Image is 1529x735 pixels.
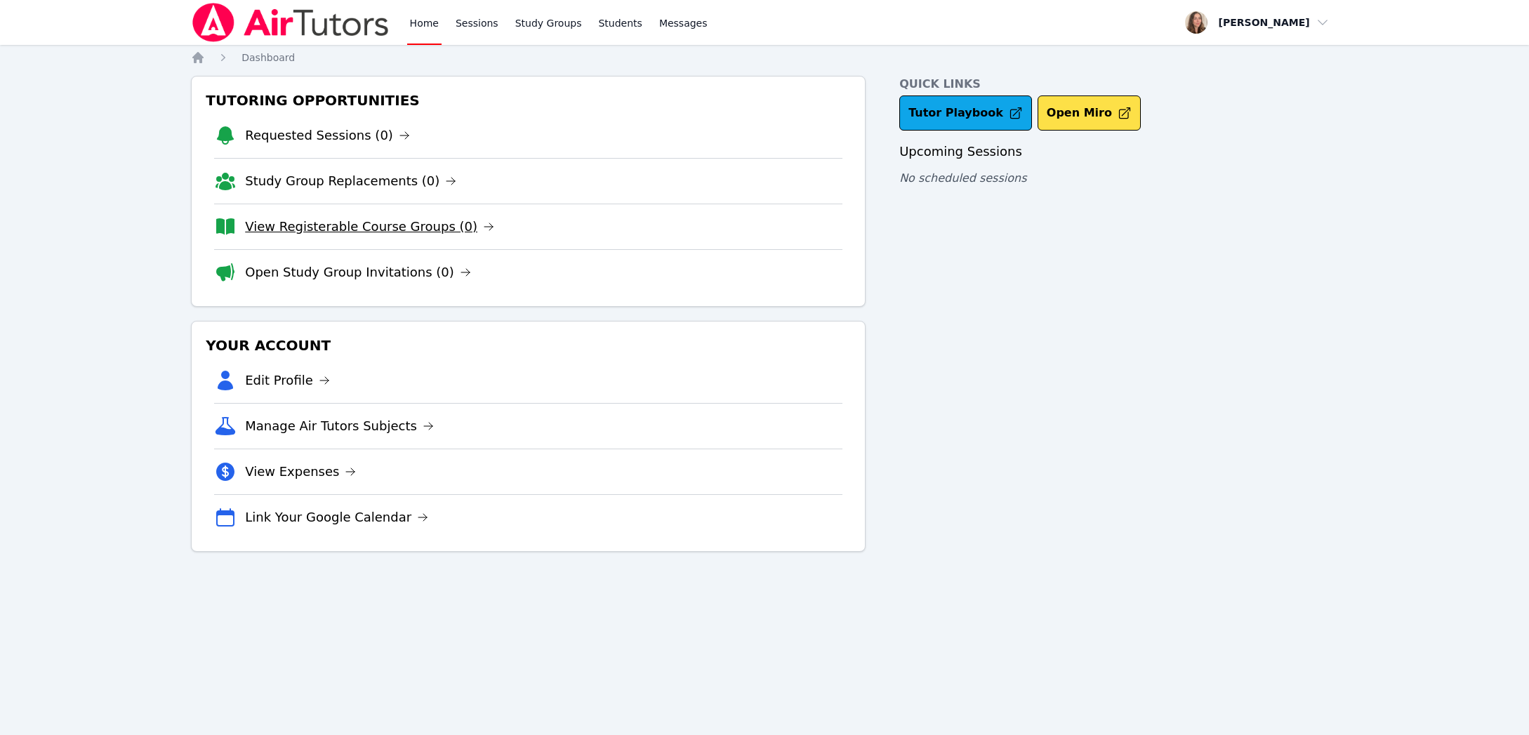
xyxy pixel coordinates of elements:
a: View Expenses [245,462,356,482]
a: Link Your Google Calendar [245,508,428,527]
h3: Tutoring Opportunities [203,88,854,113]
h3: Your Account [203,333,854,358]
a: Study Group Replacements (0) [245,171,456,191]
a: Requested Sessions (0) [245,126,410,145]
span: Messages [659,16,708,30]
a: View Registerable Course Groups (0) [245,217,494,237]
a: Dashboard [241,51,295,65]
span: No scheduled sessions [899,171,1026,185]
a: Open Study Group Invitations (0) [245,263,471,282]
a: Manage Air Tutors Subjects [245,416,434,436]
button: Open Miro [1038,95,1141,131]
img: Air Tutors [191,3,390,42]
nav: Breadcrumb [191,51,1338,65]
a: Edit Profile [245,371,330,390]
a: Tutor Playbook [899,95,1032,131]
h3: Upcoming Sessions [899,142,1338,161]
h4: Quick Links [899,76,1338,93]
span: Dashboard [241,52,295,63]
